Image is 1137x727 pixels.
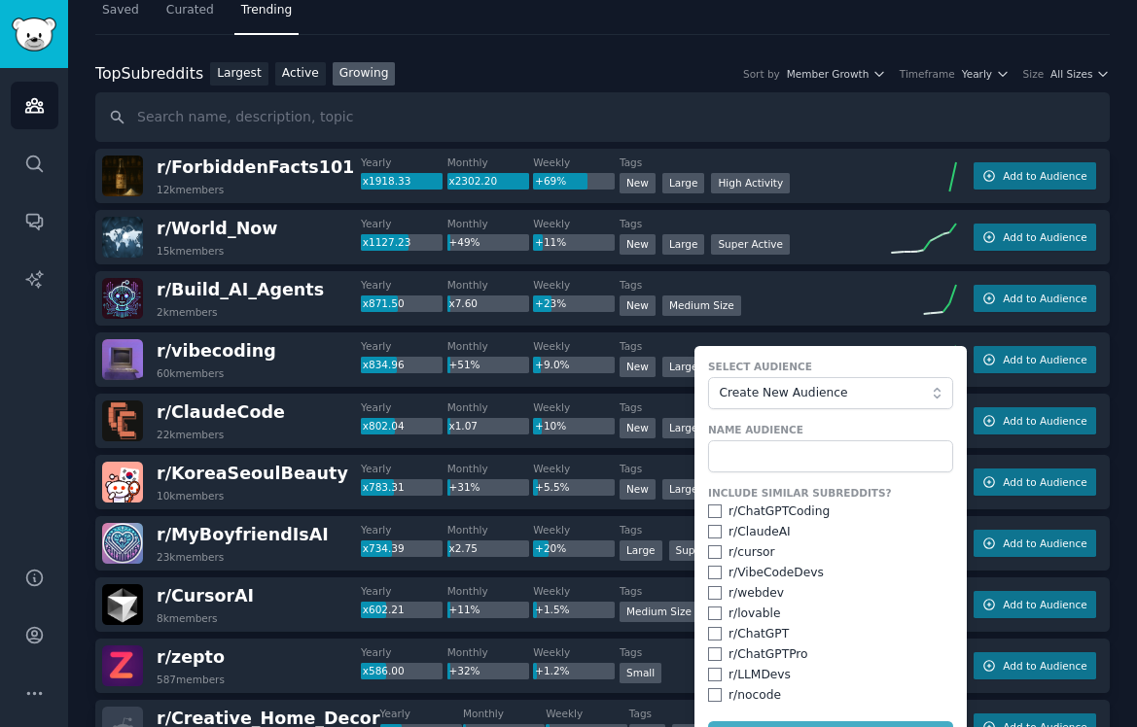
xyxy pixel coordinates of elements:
[708,377,953,410] button: Create New Audience
[448,542,478,554] span: x2.75
[620,540,662,561] div: Large
[620,234,656,255] div: New
[662,418,705,438] div: Large
[728,585,784,603] div: r/ webdev
[363,175,411,187] span: x1918.33
[620,339,878,353] dt: Tags
[448,481,480,493] span: +31%
[102,278,143,319] img: Build_AI_Agents
[962,67,992,81] span: Yearly
[447,462,534,475] dt: Monthly
[448,175,497,187] span: x2302.20
[447,339,534,353] dt: Monthly
[12,17,56,52] img: GummySearch logo
[620,173,656,193] div: New
[546,707,628,720] dt: Weekly
[1003,292,1086,305] span: Add to Audience
[157,402,285,422] span: r/ ClaudeCode
[711,173,790,193] div: High Activity
[157,280,324,299] span: r/ Build_AI_Agents
[157,183,224,196] div: 12k members
[448,665,480,676] span: +32%
[974,224,1096,251] button: Add to Audience
[363,420,405,432] span: x802.04
[157,305,218,319] div: 2k members
[728,687,781,705] div: r/ nocode
[102,523,143,564] img: MyBoyfriendIsAI
[620,217,878,230] dt: Tags
[102,645,143,686] img: zepto
[363,481,405,493] span: x783.31
[535,481,569,493] span: +5.5%
[1050,67,1092,81] span: All Sizes
[1003,169,1086,183] span: Add to Audience
[448,420,478,432] span: x1.07
[620,357,656,377] div: New
[533,584,620,598] dt: Weekly
[157,550,224,564] div: 23k members
[448,297,478,309] span: x7.60
[102,156,143,196] img: ForbiddenFacts101
[361,645,447,659] dt: Yearly
[962,67,1010,81] button: Yearly
[728,565,824,582] div: r/ VibeCodeDevs
[157,673,225,686] div: 587 members
[662,234,705,255] div: Large
[620,584,878,598] dt: Tags
[157,366,224,380] div: 60k members
[629,707,878,720] dt: Tags
[974,591,1096,618] button: Add to Audience
[448,236,480,248] span: +49%
[1050,67,1110,81] button: All Sizes
[102,400,143,441] img: ClaudeCode
[662,479,705,500] div: Large
[535,236,566,248] span: +11%
[361,156,447,169] dt: Yearly
[708,360,953,373] label: Select Audience
[157,464,348,483] span: r/ KoreaSeoulBeauty
[102,217,143,258] img: World_Now
[533,156,620,169] dt: Weekly
[447,156,534,169] dt: Monthly
[620,278,878,292] dt: Tags
[728,667,791,684] div: r/ LLMDevs
[363,604,405,615] span: x602.21
[361,217,447,230] dt: Yearly
[728,626,789,643] div: r/ ChatGPT
[535,359,569,370] span: +9.0%
[728,544,775,562] div: r/ cursor
[363,359,405,370] span: x834.96
[620,523,878,537] dt: Tags
[533,400,620,414] dt: Weekly
[1003,353,1086,366] span: Add to Audience
[620,479,656,500] div: New
[447,645,534,659] dt: Monthly
[361,523,447,537] dt: Yearly
[620,462,878,475] dt: Tags
[363,236,411,248] span: x1127.23
[447,584,534,598] dt: Monthly
[669,540,748,561] div: Super Active
[463,707,546,720] dt: Monthly
[157,428,224,441] div: 22k members
[535,297,566,309] span: +23%
[620,645,878,659] dt: Tags
[728,503,830,521] div: r/ ChatGPTCoding
[448,359,480,370] span: +51%
[361,462,447,475] dt: Yearly
[447,278,534,292] dt: Monthly
[533,217,620,230] dt: Weekly
[95,62,203,87] div: Top Subreddits
[974,652,1096,679] button: Add to Audience
[1003,475,1086,489] span: Add to Audience
[157,219,277,238] span: r/ World_Now
[363,297,405,309] span: x871.50
[447,217,534,230] dt: Monthly
[102,462,143,502] img: KoreaSeoulBeauty
[743,67,780,81] div: Sort by
[210,62,268,87] a: Largest
[535,542,566,554] span: +20%
[620,295,656,316] div: New
[361,278,447,292] dt: Yearly
[620,156,878,169] dt: Tags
